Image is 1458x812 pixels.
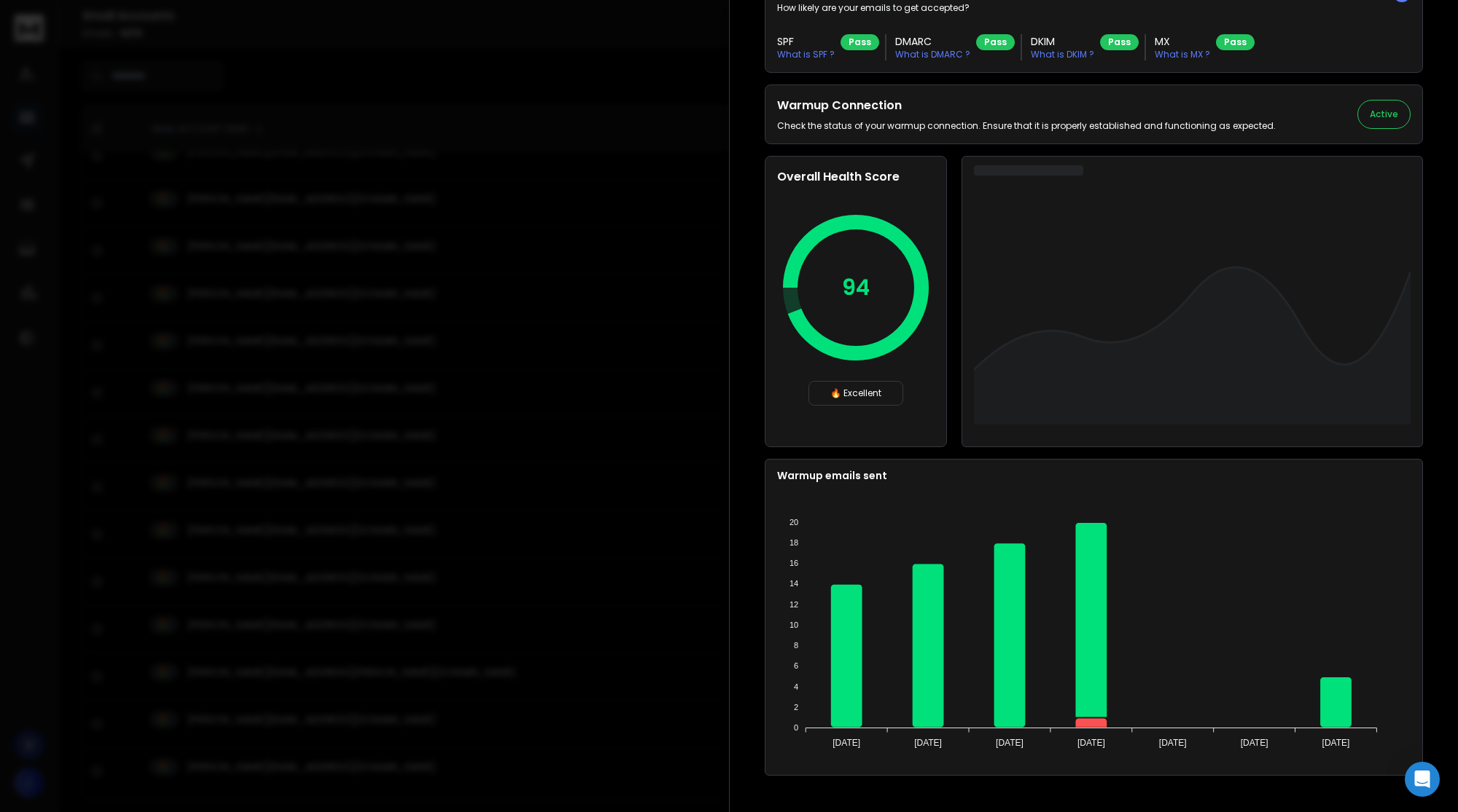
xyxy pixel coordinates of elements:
[777,120,1276,132] p: Check the status of your warmup connection. Ensure that it is properly established and functionin...
[842,275,870,301] p: 94
[794,723,798,732] tspan: 0
[777,49,835,60] p: What is SPF ?
[1155,34,1210,49] h3: MX
[794,661,798,670] tspan: 6
[777,2,1411,14] p: How likely are your emails to get accepted?
[777,168,935,186] h2: Overall Health Score
[914,738,942,748] tspan: [DATE]
[777,97,1276,114] h2: Warmup Connection
[1357,100,1411,129] button: Active
[777,468,1411,483] p: Warmup emails sent
[790,600,798,609] tspan: 12
[1322,738,1350,748] tspan: [DATE]
[794,703,798,712] tspan: 2
[1159,738,1187,748] tspan: [DATE]
[790,538,798,547] tspan: 18
[1216,34,1255,50] div: Pass
[1100,34,1139,50] div: Pass
[833,738,860,748] tspan: [DATE]
[790,559,798,567] tspan: 16
[777,34,835,49] h3: SPF
[895,34,970,49] h3: DMARC
[808,381,903,406] div: 🔥 Excellent
[841,34,879,50] div: Pass
[790,518,798,527] tspan: 20
[1241,738,1268,748] tspan: [DATE]
[790,620,798,629] tspan: 10
[1405,762,1440,797] div: Open Intercom Messenger
[794,682,798,691] tspan: 4
[790,579,798,588] tspan: 14
[895,49,970,60] p: What is DMARC ?
[996,738,1024,748] tspan: [DATE]
[1031,49,1094,60] p: What is DKIM ?
[1077,738,1105,748] tspan: [DATE]
[1031,34,1094,49] h3: DKIM
[976,34,1015,50] div: Pass
[794,641,798,650] tspan: 8
[1155,49,1210,60] p: What is MX ?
